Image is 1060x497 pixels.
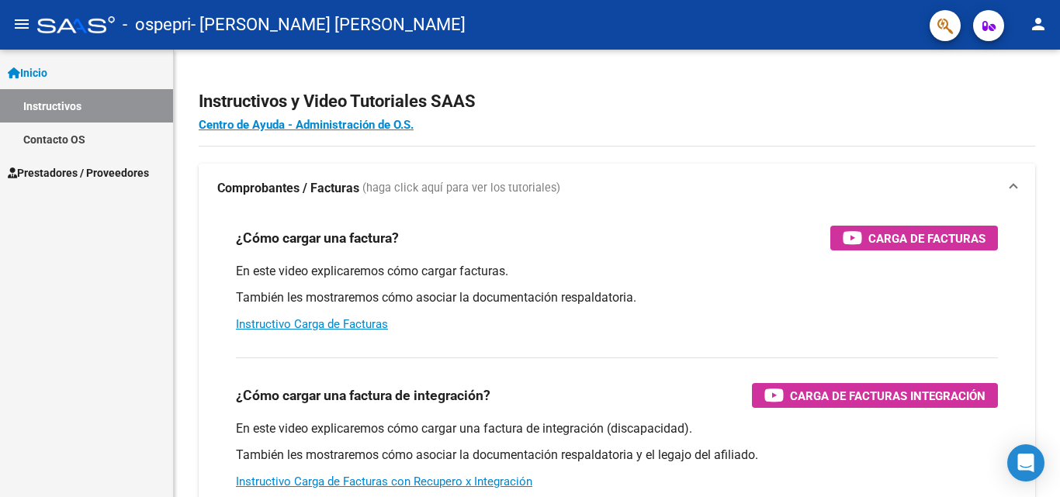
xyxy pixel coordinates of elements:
[790,386,986,406] span: Carga de Facturas Integración
[1007,444,1044,481] div: Open Intercom Messenger
[8,164,149,181] span: Prestadores / Proveedores
[199,87,1035,116] h2: Instructivos y Video Tutoriales SAAS
[236,289,998,306] p: También les mostraremos cómo asociar la documentación respaldatoria.
[236,420,998,437] p: En este video explicaremos cómo cargar una factura de integración (discapacidad).
[123,8,191,42] span: - ospepri
[8,64,47,81] span: Inicio
[236,447,998,464] p: También les mostraremos cómo asociar la documentación respaldatoria y el legajo del afiliado.
[199,164,1035,213] mat-expansion-panel-header: Comprobantes / Facturas (haga click aquí para ver los tutoriales)
[868,229,986,248] span: Carga de Facturas
[12,15,31,33] mat-icon: menu
[236,227,399,249] h3: ¿Cómo cargar una factura?
[236,385,490,406] h3: ¿Cómo cargar una factura de integración?
[830,226,998,250] button: Carga de Facturas
[217,180,359,197] strong: Comprobantes / Facturas
[236,263,998,280] p: En este video explicaremos cómo cargar facturas.
[199,118,414,132] a: Centro de Ayuda - Administración de O.S.
[191,8,466,42] span: - [PERSON_NAME] [PERSON_NAME]
[752,383,998,408] button: Carga de Facturas Integración
[1029,15,1048,33] mat-icon: person
[236,475,532,488] a: Instructivo Carga de Facturas con Recupero x Integración
[236,317,388,331] a: Instructivo Carga de Facturas
[362,180,560,197] span: (haga click aquí para ver los tutoriales)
